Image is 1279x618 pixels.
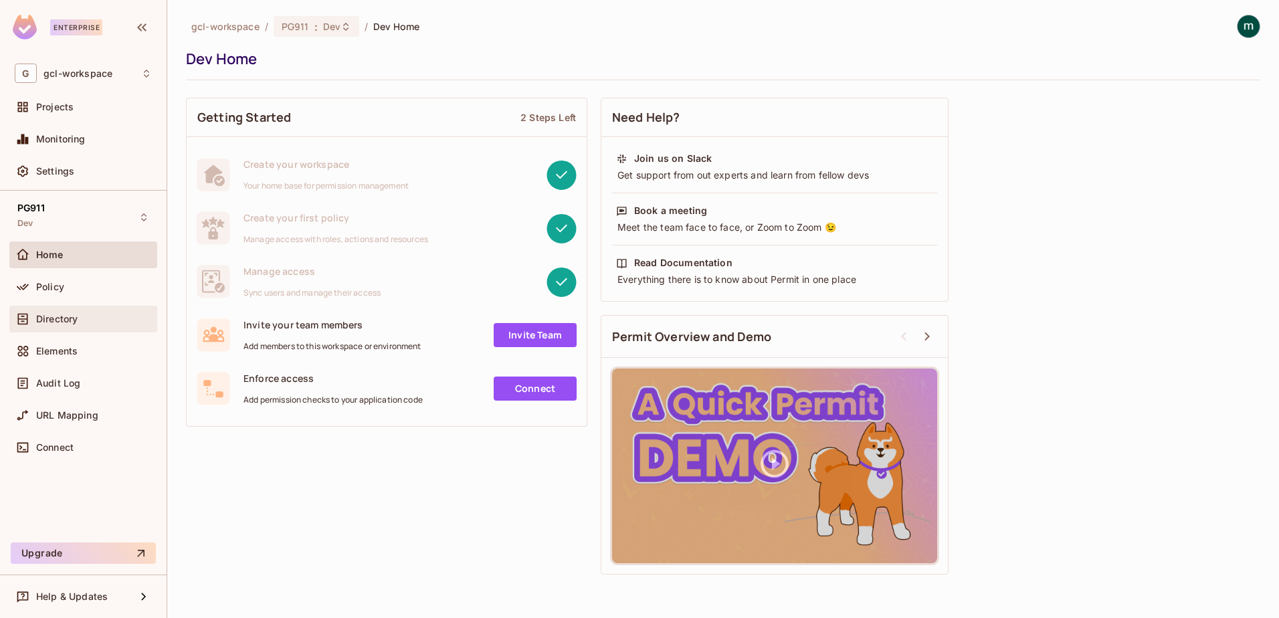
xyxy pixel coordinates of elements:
span: Workspace: gcl-workspace [43,68,112,79]
span: Create your first policy [243,211,428,224]
div: Get support from out experts and learn from fellow devs [616,169,933,182]
span: Audit Log [36,378,80,389]
span: Create your workspace [243,158,409,171]
div: Everything there is to know about Permit in one place [616,273,933,286]
span: Dev [17,218,33,229]
span: URL Mapping [36,410,98,421]
img: mathieu h [1238,15,1260,37]
div: Enterprise [50,19,102,35]
span: Dev Home [373,20,419,33]
span: Help & Updates [36,591,108,602]
div: 2 Steps Left [520,111,576,124]
span: Enforce access [243,372,423,385]
div: Read Documentation [634,256,732,270]
div: Book a meeting [634,204,707,217]
a: Invite Team [494,323,577,347]
div: Dev Home [186,49,1254,69]
span: G [15,64,37,83]
span: PG911 [17,203,45,213]
li: / [365,20,368,33]
span: Elements [36,346,78,356]
span: Your home base for permission management [243,181,409,191]
span: Policy [36,282,64,292]
span: the active workspace [191,20,260,33]
span: Need Help? [612,109,680,126]
span: Sync users and manage their access [243,288,381,298]
div: Meet the team face to face, or Zoom to Zoom 😉 [616,221,933,234]
div: Join us on Slack [634,152,712,165]
span: Projects [36,102,74,112]
span: Manage access [243,265,381,278]
span: Manage access with roles, actions and resources [243,234,428,245]
li: / [265,20,268,33]
span: Invite your team members [243,318,421,331]
span: Getting Started [197,109,291,126]
span: Directory [36,314,78,324]
span: Permit Overview and Demo [612,328,772,345]
span: Monitoring [36,134,86,144]
button: Upgrade [11,542,156,564]
a: Connect [494,377,577,401]
span: Dev [323,20,340,33]
span: PG911 [282,20,309,33]
img: SReyMgAAAABJRU5ErkJggg== [13,15,37,39]
span: Settings [36,166,74,177]
span: Home [36,249,64,260]
span: Add permission checks to your application code [243,395,423,405]
span: : [314,21,318,32]
span: Connect [36,442,74,453]
span: Add members to this workspace or environment [243,341,421,352]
